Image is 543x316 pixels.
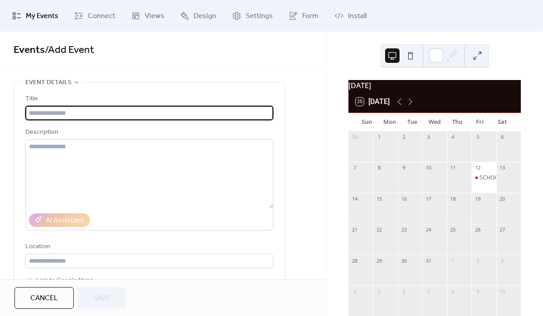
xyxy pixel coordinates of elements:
[376,165,382,171] div: 8
[499,288,506,295] div: 10
[400,134,407,141] div: 2
[480,174,533,182] div: SCHOOL WORKSHOP
[348,80,521,91] div: [DATE]
[45,40,94,60] span: / Add Event
[400,257,407,264] div: 30
[474,288,481,295] div: 9
[468,113,491,131] div: Fri
[474,257,481,264] div: 2
[425,288,432,295] div: 7
[351,195,358,202] div: 14
[282,4,325,28] a: Form
[499,165,506,171] div: 13
[474,195,481,202] div: 19
[351,257,358,264] div: 28
[376,226,382,233] div: 22
[145,11,164,22] span: Views
[376,288,382,295] div: 5
[446,113,468,131] div: Thu
[376,134,382,141] div: 1
[499,134,506,141] div: 6
[14,40,45,60] a: Events
[67,4,122,28] a: Connect
[376,257,382,264] div: 29
[400,165,407,171] div: 9
[26,11,58,22] span: My Events
[25,241,271,252] div: Location
[400,195,407,202] div: 16
[499,257,506,264] div: 3
[351,288,358,295] div: 4
[356,113,378,131] div: Sun
[124,4,171,28] a: Views
[400,226,407,233] div: 23
[499,226,506,233] div: 27
[472,174,496,182] div: SCHOOL WORKSHOP
[499,195,506,202] div: 20
[351,134,358,141] div: 30
[194,11,216,22] span: Design
[352,95,393,108] button: 25[DATE]
[36,275,93,286] span: Link to Google Maps
[491,113,514,131] div: Sat
[425,226,432,233] div: 24
[450,288,457,295] div: 8
[450,165,457,171] div: 11
[474,165,481,171] div: 12
[173,4,223,28] a: Design
[348,11,367,22] span: Install
[302,11,319,22] span: Form
[328,4,373,28] a: Install
[88,11,115,22] span: Connect
[378,113,401,131] div: Mon
[401,113,424,131] div: Tue
[351,165,358,171] div: 7
[425,134,432,141] div: 3
[30,293,58,304] span: Cancel
[351,226,358,233] div: 21
[225,4,280,28] a: Settings
[376,195,382,202] div: 15
[400,288,407,295] div: 6
[25,94,271,104] div: Title
[450,226,457,233] div: 25
[425,165,432,171] div: 10
[450,257,457,264] div: 1
[425,257,432,264] div: 31
[424,113,446,131] div: Wed
[450,195,457,202] div: 18
[246,11,273,22] span: Settings
[425,195,432,202] div: 17
[5,4,65,28] a: My Events
[14,287,74,309] button: Cancel
[25,77,71,88] span: Event details
[474,134,481,141] div: 5
[25,127,271,138] div: Description
[474,226,481,233] div: 26
[450,134,457,141] div: 4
